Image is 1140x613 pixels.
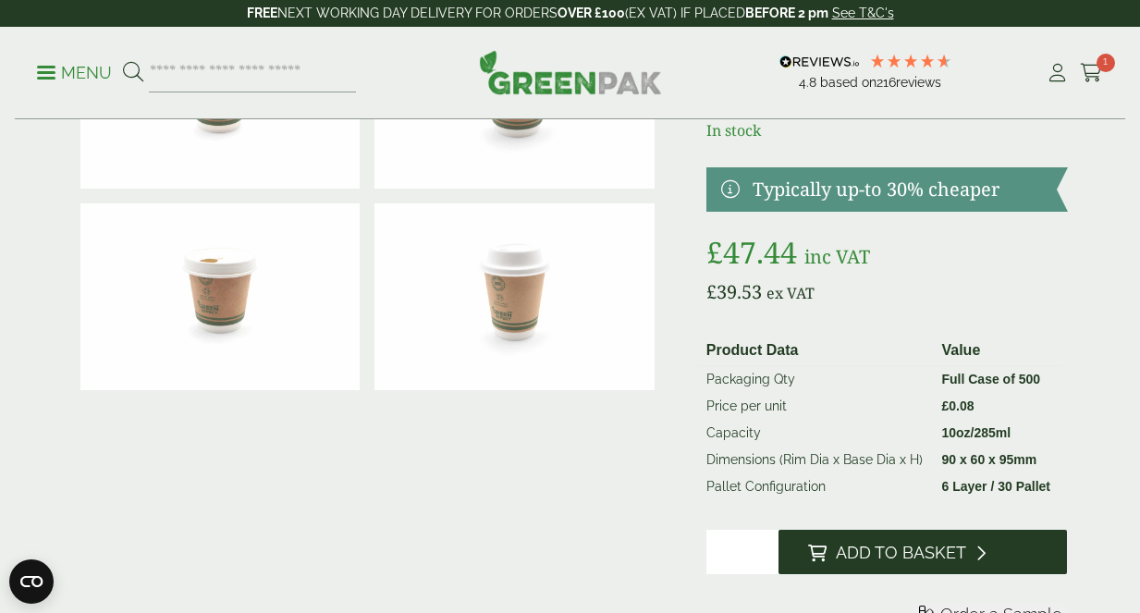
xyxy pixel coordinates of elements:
td: Pallet Configuration [699,473,935,500]
span: Add to Basket [836,543,966,563]
td: Price per unit [699,393,935,420]
strong: 90 x 60 x 95mm [941,452,1036,467]
span: Based on [820,75,876,90]
strong: FREE [247,6,277,20]
strong: BEFORE 2 pm [745,6,828,20]
img: GreenPak Supplies [479,50,662,94]
img: REVIEWS.io [779,55,860,68]
span: 216 [876,75,896,90]
a: Menu [37,62,112,80]
td: Dimensions (Rim Dia x Base Dia x H) [699,447,935,473]
button: Open CMP widget [9,559,54,604]
button: Add to Basket [778,530,1068,574]
a: 1 [1080,59,1103,87]
bdi: 39.53 [706,279,762,304]
img: 5330018A 10oz Green Effect Double Wall Hot Drink Cup 285ml With Green Effect Sip Lid [80,203,361,390]
img: 5330018A 10oz Green Effect Double Wall Hot Drink Cup 285ml With Bagasse Sip Lid V2 [374,203,655,390]
i: My Account [1046,64,1069,82]
div: 4.79 Stars [869,53,952,69]
i: Cart [1080,64,1103,82]
td: Capacity [699,420,935,447]
a: See T&C's [832,6,894,20]
p: Menu [37,62,112,84]
strong: 10oz/285ml [941,425,1011,440]
strong: OVER £100 [558,6,625,20]
span: reviews [896,75,941,90]
p: In stock [706,119,1068,141]
strong: Full Case of 500 [941,372,1040,386]
strong: 6 Layer / 30 Pallet [941,479,1050,494]
span: inc VAT [804,244,870,269]
span: 4.8 [799,75,820,90]
bdi: 0.08 [941,398,974,413]
span: £ [706,279,717,304]
bdi: 47.44 [706,232,797,272]
span: £ [941,398,949,413]
th: Product Data [699,336,935,366]
span: ex VAT [766,283,815,303]
span: £ [706,232,723,272]
th: Value [934,336,1060,366]
td: Packaging Qty [699,365,935,393]
span: 1 [1097,54,1115,72]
